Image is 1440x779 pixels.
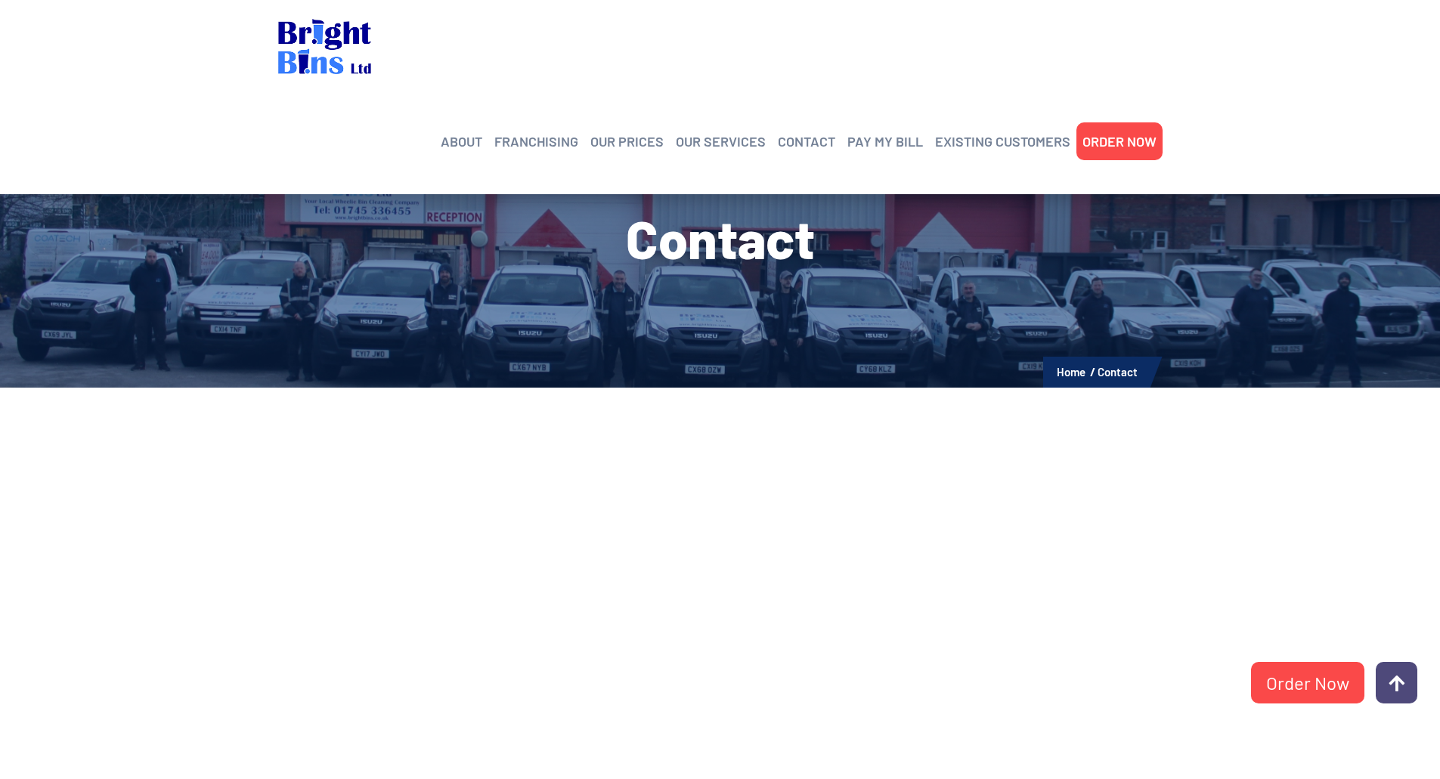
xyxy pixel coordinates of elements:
[847,130,923,153] a: PAY MY BILL
[676,130,766,153] a: OUR SERVICES
[441,130,482,153] a: ABOUT
[1082,130,1157,153] a: ORDER NOW
[278,212,1163,264] h1: Contact
[590,130,664,153] a: OUR PRICES
[494,130,578,153] a: FRANCHISING
[1057,365,1085,379] a: Home
[1251,662,1364,703] a: Order Now
[778,130,835,153] a: CONTACT
[1098,362,1138,382] li: Contact
[935,130,1070,153] a: EXISTING CUSTOMERS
